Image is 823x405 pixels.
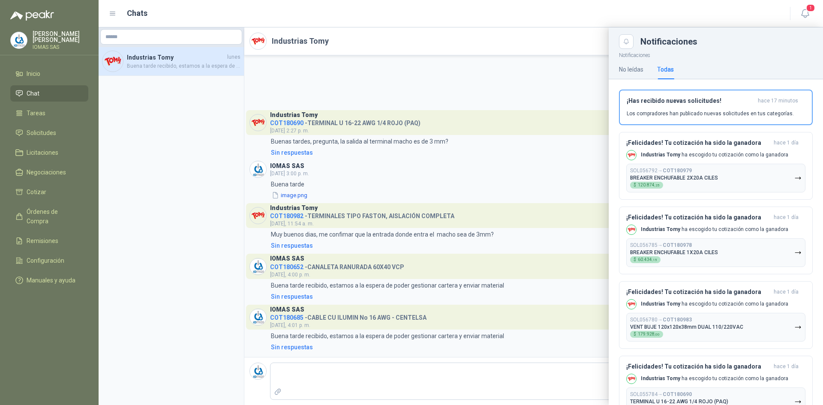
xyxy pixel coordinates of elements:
p: ha escogido tu cotización como la ganadora [641,300,788,308]
p: SOL056792 → [630,168,692,174]
h3: ¡Felicidades! Tu cotización ha sido la ganadora [626,139,770,147]
span: 1 [806,4,815,12]
b: COT180983 [663,317,692,323]
p: Notificaciones [609,49,823,60]
span: Chat [27,89,39,98]
span: hace 1 día [774,214,799,221]
span: Configuración [27,256,64,265]
p: SOL055784 → [630,391,692,398]
span: Remisiones [27,236,58,246]
button: Close [619,34,634,49]
b: Industrias Tomy [641,375,680,381]
span: Órdenes de Compra [27,207,80,226]
span: 120.874 [638,183,660,187]
button: SOL056792→COT180979BREAKER ENCHUFABLE 2X20A CILES$120.874,25 [626,164,805,192]
button: 1 [797,6,813,21]
span: 179.928 [638,332,660,336]
span: 60.434 [638,258,657,262]
h3: ¡Felicidades! Tu cotización ha sido la ganadora [626,214,770,221]
img: Company Logo [627,150,636,160]
a: Solicitudes [10,125,88,141]
span: hace 17 minutos [758,97,798,105]
h3: ¡Has recibido nuevas solicitudes! [627,97,754,105]
span: Licitaciones [27,148,58,157]
a: Órdenes de Compra [10,204,88,229]
p: IOMAS SAS [33,45,88,50]
p: VENT BUJE 120x120x38mm DUAL 110/220VAC [630,324,743,330]
h3: ¡Felicidades! Tu cotización ha sido la ganadora [626,363,770,370]
p: BREAKER ENCHUFABLE 1X20A CILES [630,249,718,255]
b: Industrias Tomy [641,152,680,158]
a: Cotizar [10,184,88,200]
button: ¡Felicidades! Tu cotización ha sido la ganadorahace 1 día Company LogoIndustrias Tomy ha escogido... [619,207,813,274]
p: TERMINAL U 16-22 AWG 1/4 ROJO (PAQ) [630,399,728,405]
span: Solicitudes [27,128,56,138]
p: [PERSON_NAME] [PERSON_NAME] [33,31,88,43]
b: COT180978 [663,242,692,248]
a: Tareas [10,105,88,121]
img: Company Logo [11,32,27,48]
img: Company Logo [627,225,636,234]
div: $ [630,331,663,338]
b: COT180979 [663,168,692,174]
img: Company Logo [627,374,636,384]
p: SOL056785 → [630,242,692,249]
div: Todas [657,65,674,74]
p: ha escogido tu cotización como la ganadora [641,151,788,159]
button: SOL056780→COT180983VENT BUJE 120x120x38mm DUAL 110/220VAC$179.928,00 [626,313,805,342]
p: SOL056780 → [630,317,692,323]
img: Company Logo [627,300,636,309]
span: ,25 [655,183,660,187]
span: hace 1 día [774,363,799,370]
div: No leídas [619,65,643,74]
img: Logo peakr [10,10,54,21]
span: hace 1 día [774,139,799,147]
b: Industrias Tomy [641,226,680,232]
a: Manuales y ayuda [10,272,88,288]
span: ,15 [652,258,657,262]
p: Los compradores han publicado nuevas solicitudes en tus categorías. [627,110,794,117]
div: $ [630,256,661,263]
span: Inicio [27,69,40,78]
p: ha escogido tu cotización como la ganadora [641,226,788,233]
button: ¡Felicidades! Tu cotización ha sido la ganadorahace 1 día Company LogoIndustrias Tomy ha escogido... [619,281,813,349]
b: Industrias Tomy [641,301,680,307]
span: Cotizar [27,187,46,197]
span: Manuales y ayuda [27,276,75,285]
h1: Chats [127,7,147,19]
h3: ¡Felicidades! Tu cotización ha sido la ganadora [626,288,770,296]
div: Notificaciones [640,37,813,46]
a: Negociaciones [10,164,88,180]
div: $ [630,182,663,189]
button: ¡Has recibido nuevas solicitudes!hace 17 minutos Los compradores han publicado nuevas solicitudes... [619,90,813,125]
button: ¡Felicidades! Tu cotización ha sido la ganadorahace 1 día Company LogoIndustrias Tomy ha escogido... [619,132,813,200]
a: Configuración [10,252,88,269]
p: BREAKER ENCHUFABLE 2X20A CILES [630,175,718,181]
a: Chat [10,85,88,102]
span: Negociaciones [27,168,66,177]
p: ha escogido tu cotización como la ganadora [641,375,788,382]
a: Licitaciones [10,144,88,161]
button: SOL056785→COT180978BREAKER ENCHUFABLE 1X20A CILES$60.434,15 [626,238,805,267]
span: ,00 [655,333,660,336]
b: COT180690 [663,391,692,397]
span: hace 1 día [774,288,799,296]
span: Tareas [27,108,45,118]
a: Inicio [10,66,88,82]
a: Remisiones [10,233,88,249]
